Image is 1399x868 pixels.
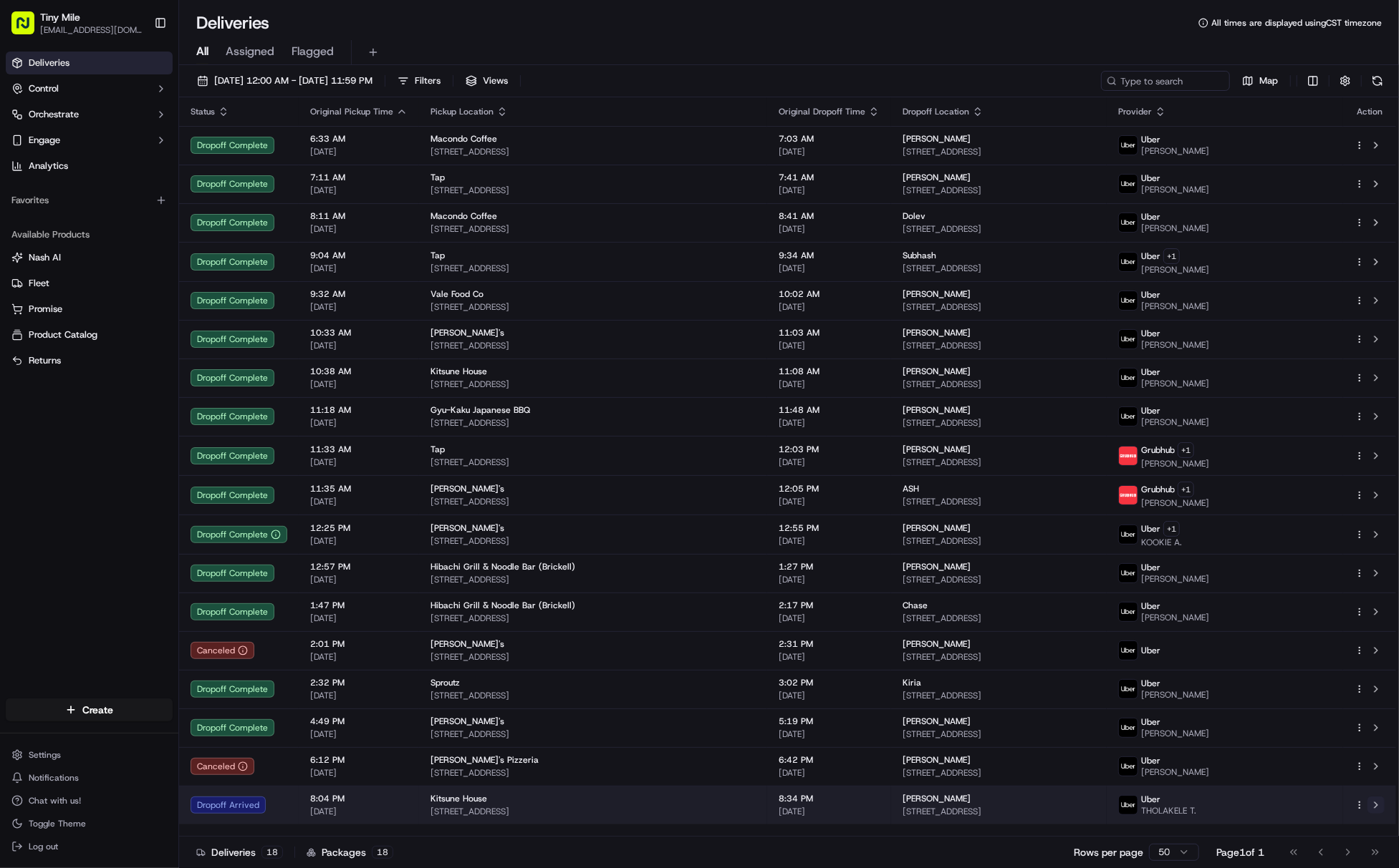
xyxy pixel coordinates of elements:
button: Orchestrate [6,103,173,126]
img: uber-new-logo.jpeg [1119,757,1138,776]
span: Kitsune House [431,366,487,377]
span: 11:48 AM [779,404,880,416]
span: Vale Food Co [431,288,484,300]
button: Create [6,698,173,721]
span: [DATE] [779,146,880,157]
span: [STREET_ADDRESS] [431,185,756,196]
span: 2:32 PM [310,677,408,688]
span: 11:08 AM [779,366,880,377]
button: Promise [6,298,173,321]
button: Log out [6,837,173,857]
span: [STREET_ADDRESS] [431,767,756,779]
span: 2:01 PM [310,638,408,650]
span: Notifications [29,772,79,784]
span: Nash AI [29,251,61,264]
a: Nash AI [11,251,167,264]
span: Dropoff Location [903,106,969,117]
span: Control [29,82,59,95]
button: Settings [6,745,173,765]
span: Hibachi Grill & Noodle Bar (Brickell) [431,561,575,572]
button: Views [459,71,514,91]
span: Uber [1141,562,1160,573]
span: [STREET_ADDRESS] [431,806,756,817]
span: 1:47 PM [310,600,408,611]
span: [STREET_ADDRESS] [903,574,1095,585]
span: 6:33 AM [310,133,408,145]
span: THOLAKELE T. [1141,805,1196,816]
span: [DATE] [779,535,880,547]
span: Uber [1141,134,1160,145]
span: [DATE] [310,379,408,390]
span: Chat with us! [29,795,81,806]
span: 8:41 AM [779,210,880,222]
span: [DATE] [779,301,880,313]
img: uber-new-logo.jpeg [1119,718,1138,737]
img: uber-new-logo.jpeg [1119,291,1138,310]
div: 18 [261,846,283,859]
div: Action [1355,106,1385,117]
span: [PERSON_NAME]'s [431,522,504,534]
span: ASH [903,483,919,494]
span: 10:02 AM [779,288,880,300]
a: 📗Knowledge Base [9,203,115,228]
span: [PERSON_NAME] [1141,378,1209,389]
div: Start new chat [49,137,235,152]
span: [STREET_ADDRESS] [903,690,1095,701]
img: 1736555255976-a54dd68f-1ca7-489b-9aae-adbdc363a1c4 [14,137,40,163]
span: 2:31 PM [779,638,880,650]
span: [STREET_ADDRESS] [903,146,1095,157]
span: [STREET_ADDRESS] [431,223,756,235]
span: Uber [1141,172,1160,184]
span: [DATE] [310,574,408,585]
span: Returns [29,354,61,367]
span: [PERSON_NAME] [903,288,971,300]
img: 5e692f75ce7d37001a5d71f1 [1119,447,1138,465]
span: Tiny Mile [40,10,80,24]
span: Uber [1141,600,1160,612]
span: [STREET_ADDRESS] [903,379,1095,390]
img: uber-new-logo.jpeg [1119,796,1138,814]
button: Canceled [191,758,254,775]
img: uber-new-logo.jpeg [1119,603,1138,621]
span: [PERSON_NAME] [903,754,971,766]
span: [PERSON_NAME] [1141,689,1209,701]
span: Views [483,74,508,87]
button: Toggle Theme [6,814,173,834]
span: [STREET_ADDRESS] [903,728,1095,740]
span: [PERSON_NAME] [903,444,971,455]
button: Start new chat [244,142,261,159]
span: 12:55 PM [779,522,880,534]
a: 💻API Documentation [115,203,236,228]
span: API Documentation [135,208,230,223]
a: Returns [11,354,167,367]
span: [STREET_ADDRESS] [431,496,756,507]
span: [PERSON_NAME] [1141,497,1209,509]
span: [DATE] [779,185,880,196]
span: [PERSON_NAME] [1141,612,1209,623]
span: [STREET_ADDRESS] [903,767,1095,779]
span: [PERSON_NAME] [1141,145,1209,157]
span: [PERSON_NAME] [903,716,971,727]
span: [PERSON_NAME] [1141,184,1209,195]
span: 10:38 AM [310,366,408,377]
span: Original Dropoff Time [779,106,865,117]
span: [DATE] [310,301,408,313]
span: [PERSON_NAME] [1141,301,1209,312]
button: Engage [6,129,173,152]
span: Chase [903,600,928,611]
p: Rows per page [1074,845,1143,859]
a: Product Catalog [11,328,167,341]
span: [STREET_ADDRESS] [431,535,756,547]
span: 6:12 PM [310,754,408,766]
span: 7:11 AM [310,172,408,183]
span: Uber [1141,678,1160,689]
span: [PERSON_NAME] [1141,264,1209,275]
div: Dropoff Complete [191,526,287,543]
span: Status [191,106,215,117]
span: [PERSON_NAME] [903,366,971,377]
span: [DATE] [779,574,880,585]
span: All times are displayed using CST timezone [1211,17,1382,29]
span: Fleet [29,277,49,290]
span: 11:33 AM [310,444,408,455]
